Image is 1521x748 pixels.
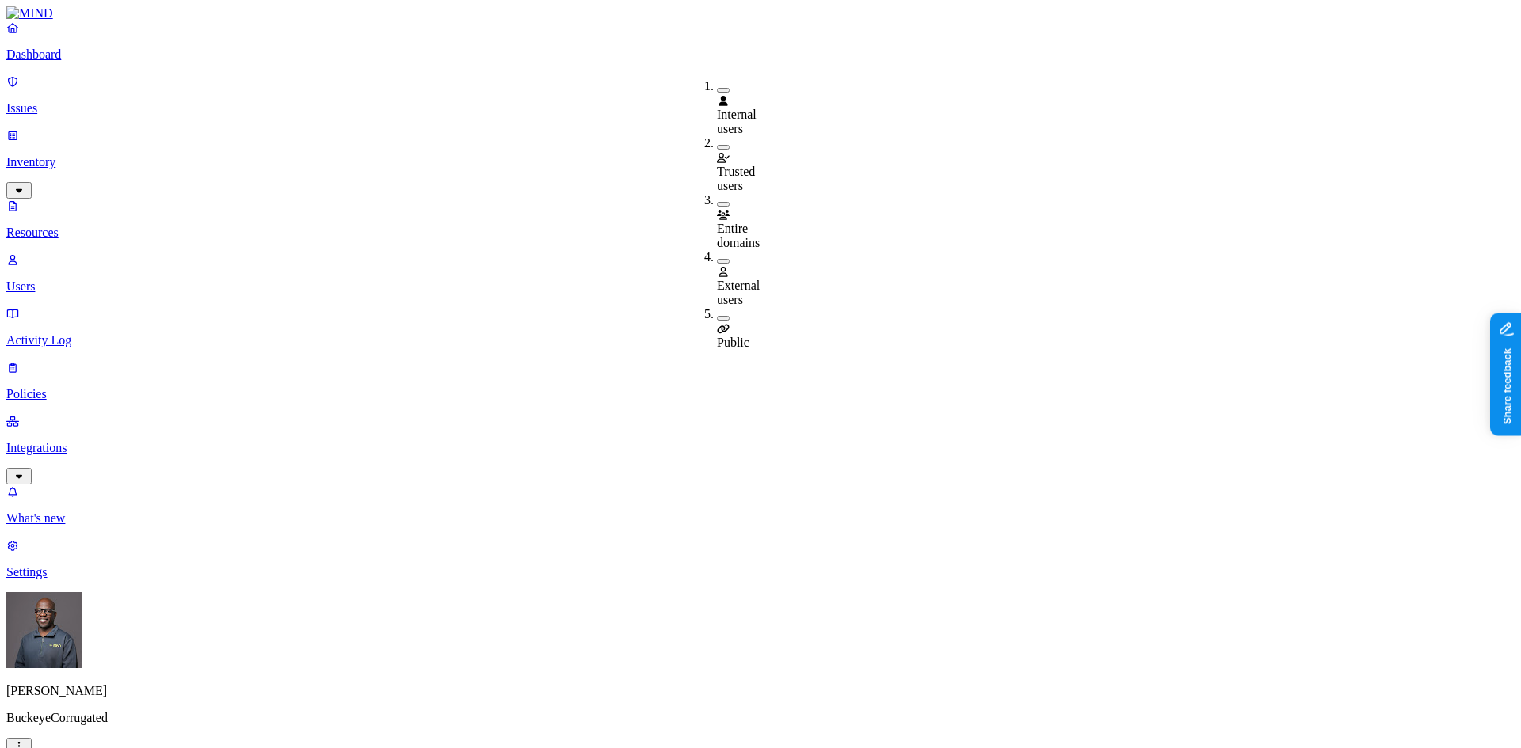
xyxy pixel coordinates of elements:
img: MIND [6,6,53,21]
p: Settings [6,565,1515,579]
p: Dashboard [6,47,1515,62]
a: Resources [6,199,1515,240]
a: Integrations [6,414,1515,482]
span: Public [717,336,749,349]
p: Inventory [6,155,1515,169]
a: Inventory [6,128,1515,196]
img: Gregory Thomas [6,592,82,668]
a: Policies [6,360,1515,401]
p: Users [6,279,1515,294]
p: Activity Log [6,333,1515,347]
span: Internal users [717,108,757,135]
span: Trusted users [717,165,755,192]
a: MIND [6,6,1515,21]
span: External users [717,279,760,306]
a: Users [6,252,1515,294]
p: Policies [6,387,1515,401]
a: Dashboard [6,21,1515,62]
a: Activity Log [6,306,1515,347]
a: What's new [6,484,1515,526]
p: Issues [6,101,1515,116]
a: Settings [6,538,1515,579]
p: BuckeyeCorrugated [6,711,1515,725]
p: [PERSON_NAME] [6,684,1515,698]
a: Issues [6,74,1515,116]
p: What's new [6,511,1515,526]
span: Entire domains [717,222,760,249]
p: Integrations [6,441,1515,455]
p: Resources [6,226,1515,240]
